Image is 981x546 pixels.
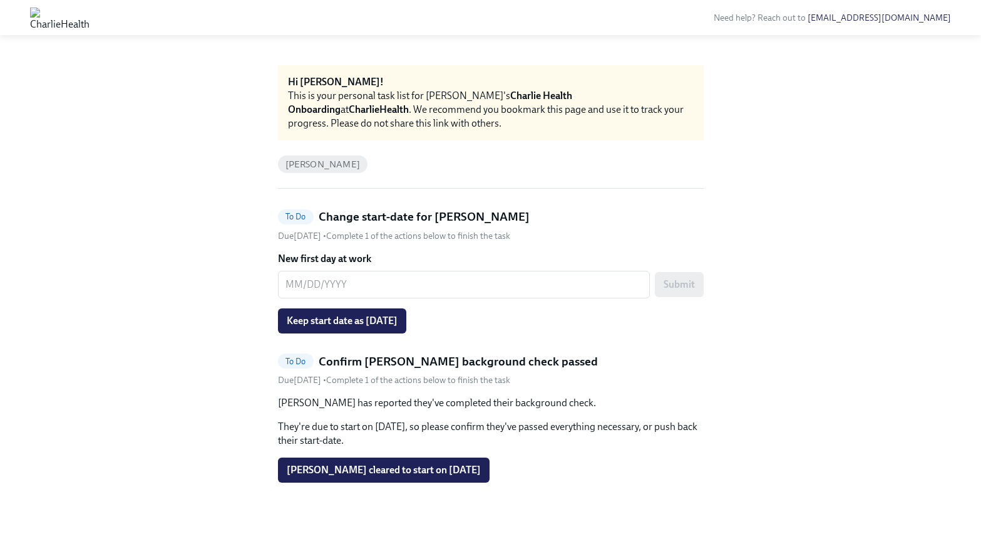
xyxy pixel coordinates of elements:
[278,374,510,386] div: • Complete 1 of the actions below to finish the task
[278,420,704,448] p: They're due to start on [DATE], so please confirm they've passed everything necessary, or push ba...
[278,231,323,241] span: Thursday, September 4th 2025, 10:00 am
[278,209,704,242] a: To DoChange start-date for [PERSON_NAME]Due[DATE] •Complete 1 of the actions below to finish the ...
[278,160,368,169] span: [PERSON_NAME]
[278,375,323,386] span: Thursday, September 4th 2025, 10:00 am
[288,89,694,130] div: This is your personal task list for [PERSON_NAME]'s at . We recommend you bookmark this page and ...
[278,354,704,387] a: To DoConfirm [PERSON_NAME] background check passedDue[DATE] •Complete 1 of the actions below to f...
[278,212,314,221] span: To Do
[288,76,384,88] strong: Hi [PERSON_NAME]!
[278,252,704,266] label: New first day at work
[319,209,530,225] h5: Change start-date for [PERSON_NAME]
[278,396,704,410] p: [PERSON_NAME] has reported they've completed their background check.
[319,354,598,370] h5: Confirm [PERSON_NAME] background check passed
[30,8,90,28] img: CharlieHealth
[278,230,510,242] div: • Complete 1 of the actions below to finish the task
[808,13,951,23] a: [EMAIL_ADDRESS][DOMAIN_NAME]
[278,308,406,333] button: Keep start date as [DATE]
[278,458,490,483] button: [PERSON_NAME] cleared to start on [DATE]
[714,13,951,23] span: Need help? Reach out to
[287,464,481,476] span: [PERSON_NAME] cleared to start on [DATE]
[349,103,409,115] strong: CharlieHealth
[278,357,314,366] span: To Do
[287,315,398,327] span: Keep start date as [DATE]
